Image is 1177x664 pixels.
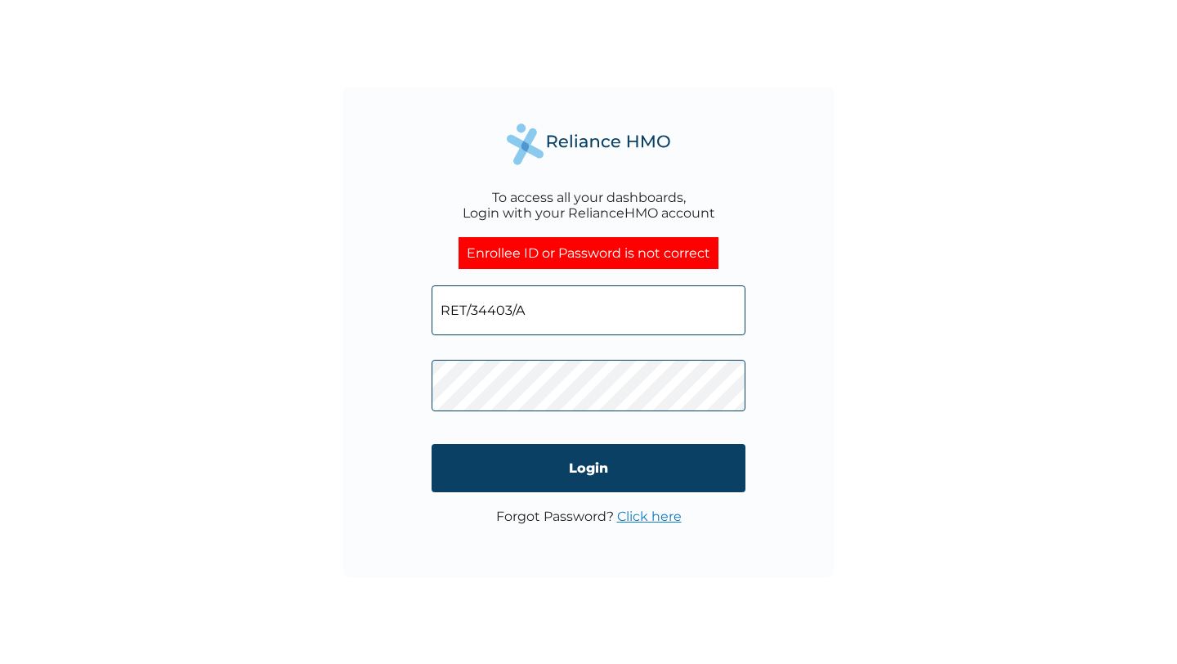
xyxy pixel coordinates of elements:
a: Click here [617,509,682,524]
input: Email address or HMO ID [432,285,745,335]
img: Reliance Health's Logo [507,123,670,165]
div: To access all your dashboards, Login with your RelianceHMO account [463,190,715,221]
div: Enrollee ID or Password is not correct [459,237,718,269]
input: Login [432,444,745,492]
p: Forgot Password? [496,509,682,524]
